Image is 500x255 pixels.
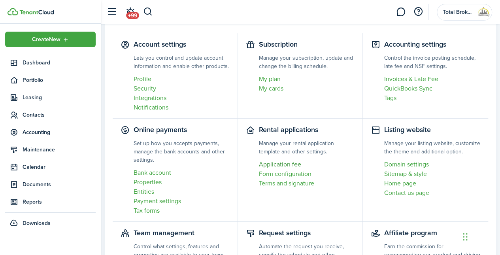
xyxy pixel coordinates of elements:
[259,169,355,179] a: Form configuration
[384,93,480,103] a: Tags
[134,84,230,93] a: Security
[134,206,230,215] a: Tax forms
[259,160,355,169] a: Application fee
[134,187,230,196] a: Entities
[411,5,425,19] button: Open resource center
[134,74,230,84] a: Profile
[259,179,355,188] a: Terms and signature
[134,178,230,187] a: Properties
[384,169,480,179] a: Sitemap & style
[19,10,54,15] img: TenantCloud
[259,54,355,70] settings-item-description: Manage your subscription, update and change the billing schedule.
[259,74,355,84] a: My plan
[384,160,480,169] a: Domain settings
[384,54,480,70] settings-item-description: Control the invoice posting schedule, late fee and NSF settings.
[443,9,474,15] span: Total Brokers USA LLC
[384,139,480,156] settings-item-description: Manage your listing website, customize the theme and additional option.
[23,219,51,227] span: Downloads
[460,217,500,255] iframe: Chat Widget
[5,32,96,47] button: Open menu
[23,145,96,154] span: Maintenance
[123,2,138,22] a: Notifications
[104,4,119,19] button: Open sidebar
[126,12,139,19] span: +99
[23,76,96,84] span: Portfolio
[134,93,230,103] a: Integrations
[393,2,408,22] a: Messaging
[23,163,96,171] span: Calendar
[463,225,468,249] div: Drag
[5,55,96,70] a: Dashboard
[384,74,480,84] a: Invoices & Late Fee
[384,188,480,198] a: Contact us page
[23,93,96,102] span: Leasing
[23,180,96,189] span: Documents
[259,139,355,156] settings-item-description: Manage your rental application template and other settings.
[8,8,18,15] img: TenantCloud
[143,5,153,19] button: Search
[259,84,355,93] a: My cards
[477,6,490,19] img: Total Brokers USA LLC
[134,103,230,112] a: Notifications
[384,179,480,188] a: Home page
[32,37,60,42] span: Create New
[134,168,230,178] a: Bank account
[23,128,96,136] span: Accounting
[134,196,230,206] a: Payment settings
[5,194,96,210] a: Reports
[23,59,96,67] span: Dashboard
[23,198,96,206] span: Reports
[134,54,230,70] settings-item-description: Lets you control and update account information and enable other products.
[23,111,96,119] span: Contacts
[384,84,480,93] a: QuickBooks Sync
[134,139,230,164] settings-item-description: Set up how you accepts payments, manage the bank accounts and other settings.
